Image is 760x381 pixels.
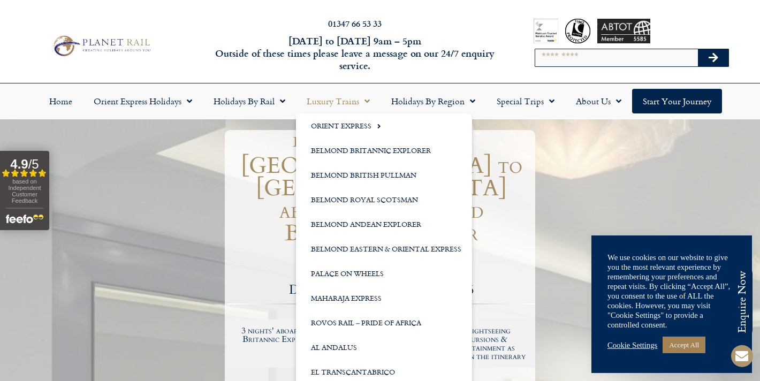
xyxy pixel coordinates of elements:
a: Al Andalus [296,335,472,360]
a: Palace on Wheels [296,261,472,286]
a: Special Trips [486,89,565,113]
a: Belmond Andean Explorer [296,212,472,237]
h6: [DATE] to [DATE] 9am – 5pm Outside of these times please leave a message on our 24/7 enquiry serv... [206,35,504,72]
a: Belmond Britannic Explorer [296,138,472,163]
a: Belmond Royal Scotsman [296,187,472,212]
a: Holidays by Region [381,89,486,113]
img: Planet Rail Train Holidays Logo [49,33,153,58]
a: 01347 66 53 33 [328,17,382,29]
a: Start your Journey [632,89,722,113]
a: Maharaja Express [296,286,472,310]
a: Rovos Rail – Pride of Africa [296,310,472,335]
a: Holidays by Rail [203,89,296,113]
a: Accept All [663,337,705,353]
h1: [GEOGRAPHIC_DATA] to [GEOGRAPHIC_DATA] aboard the Belmond Britannic Explorer [227,155,535,245]
a: Orient Express Holidays [83,89,203,113]
a: Belmond Eastern & Oriental Express [296,237,472,261]
a: Home [39,89,83,113]
a: Luxury Trains [296,89,381,113]
div: We use cookies on our website to give you the most relevant experience by remembering your prefer... [607,253,736,330]
h2: all sightseeing excursions & entertainment as shown in the itinerary [437,326,528,361]
a: Belmond British Pullman [296,163,472,187]
h1: Belmond Britannic Explorer [233,135,530,149]
a: About Us [565,89,632,113]
h2: Departures in [DATE] and 2026 [227,284,535,296]
nav: Menu [5,89,755,113]
a: Orient Express [296,113,472,138]
button: Search [698,49,729,66]
a: Cookie Settings [607,340,657,350]
h2: 3 nights' aboard the Britannic Explorer [234,326,325,344]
